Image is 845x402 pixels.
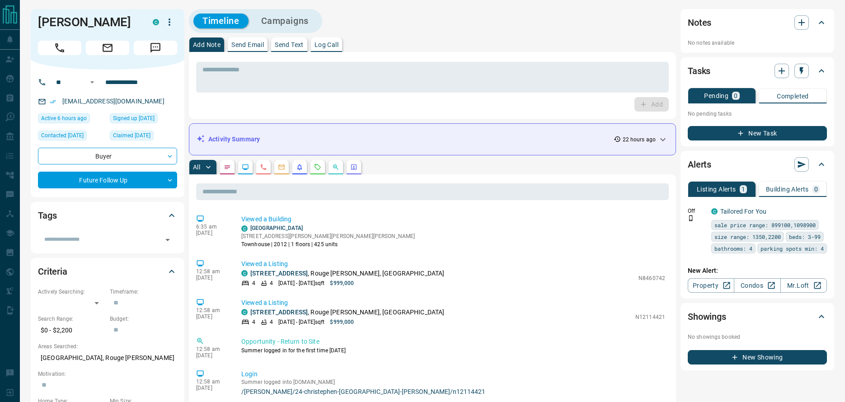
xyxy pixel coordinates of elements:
[241,259,665,269] p: Viewed a Listing
[50,98,56,105] svg: Email Verified
[720,208,766,215] a: Tailored For You
[241,225,248,232] div: condos.ca
[41,114,87,123] span: Active 6 hours ago
[38,113,105,126] div: Mon Oct 13 2025
[734,278,780,293] a: Condos
[241,270,248,276] div: condos.ca
[714,220,816,229] span: sale price range: 899100,1098900
[688,64,710,78] h2: Tasks
[38,131,105,143] div: Sun Feb 05 2023
[250,269,444,278] p: , Rouge [PERSON_NAME], [GEOGRAPHIC_DATA]
[250,225,303,231] a: [GEOGRAPHIC_DATA]
[688,12,827,33] div: Notes
[241,388,665,395] a: /[PERSON_NAME]/24-christephen-[GEOGRAPHIC_DATA]-[PERSON_NAME]/n12114421
[697,186,736,192] p: Listing Alerts
[252,14,318,28] button: Campaigns
[688,278,734,293] a: Property
[38,264,67,279] h2: Criteria
[38,208,56,223] h2: Tags
[314,164,321,171] svg: Requests
[86,41,129,55] span: Email
[270,279,273,287] p: 4
[688,350,827,365] button: New Showing
[250,308,444,317] p: , Rouge [PERSON_NAME], [GEOGRAPHIC_DATA]
[704,93,728,99] p: Pending
[196,275,228,281] p: [DATE]
[688,39,827,47] p: No notes available
[688,306,827,327] div: Showings
[278,318,324,326] p: [DATE] - [DATE] sqft
[38,323,105,338] p: $0 - $2,200
[252,279,255,287] p: 4
[197,131,668,148] div: Activity Summary22 hours ago
[260,164,267,171] svg: Calls
[688,309,726,324] h2: Showings
[38,41,81,55] span: Call
[278,279,324,287] p: [DATE] - [DATE] sqft
[241,215,665,224] p: Viewed a Building
[250,270,308,277] a: [STREET_ADDRESS]
[350,164,357,171] svg: Agent Actions
[113,114,155,123] span: Signed up [DATE]
[38,370,177,378] p: Motivation:
[241,232,415,240] p: [STREET_ADDRESS][PERSON_NAME][PERSON_NAME][PERSON_NAME]
[196,379,228,385] p: 12:58 am
[688,215,694,221] svg: Push Notification Only
[196,313,228,320] p: [DATE]
[241,240,415,248] p: Townhouse | 2012 | 1 floors | 425 units
[332,164,339,171] svg: Opportunities
[760,244,824,253] span: parking spots min: 4
[688,15,711,30] h2: Notes
[241,346,665,355] p: Summer logged in for the first time [DATE]
[714,232,781,241] span: size range: 1350,2200
[789,232,821,241] span: beds: 3-99
[241,309,248,315] div: condos.ca
[87,77,98,88] button: Open
[275,42,304,48] p: Send Text
[161,234,174,246] button: Open
[635,313,665,321] p: N12114421
[688,126,827,140] button: New Task
[766,186,809,192] p: Building Alerts
[780,278,827,293] a: Mr.Loft
[814,186,818,192] p: 0
[38,351,177,365] p: [GEOGRAPHIC_DATA], Rouge [PERSON_NAME]
[688,157,711,172] h2: Alerts
[193,14,249,28] button: Timeline
[623,136,656,144] p: 22 hours ago
[315,42,338,48] p: Log Call
[777,93,809,99] p: Completed
[38,288,105,296] p: Actively Searching:
[241,369,665,379] p: Login
[688,107,827,121] p: No pending tasks
[208,135,260,144] p: Activity Summary
[196,352,228,359] p: [DATE]
[196,346,228,352] p: 12:58 am
[714,244,752,253] span: bathrooms: 4
[196,268,228,275] p: 12:58 am
[38,342,177,351] p: Areas Searched:
[270,318,273,326] p: 4
[38,172,177,188] div: Future Follow Up
[742,186,745,192] p: 1
[278,164,285,171] svg: Emails
[734,93,737,99] p: 0
[38,15,139,29] h1: [PERSON_NAME]
[688,60,827,82] div: Tasks
[110,131,177,143] div: Sun Jan 29 2023
[711,208,718,215] div: condos.ca
[241,298,665,308] p: Viewed a Listing
[113,131,150,140] span: Claimed [DATE]
[110,288,177,296] p: Timeframe:
[688,207,706,215] p: Off
[224,164,231,171] svg: Notes
[38,205,177,226] div: Tags
[688,333,827,341] p: No showings booked
[193,42,221,48] p: Add Note
[196,230,228,236] p: [DATE]
[38,148,177,164] div: Buyer
[110,315,177,323] p: Budget:
[296,164,303,171] svg: Listing Alerts
[250,309,308,316] a: [STREET_ADDRESS]
[688,266,827,276] p: New Alert:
